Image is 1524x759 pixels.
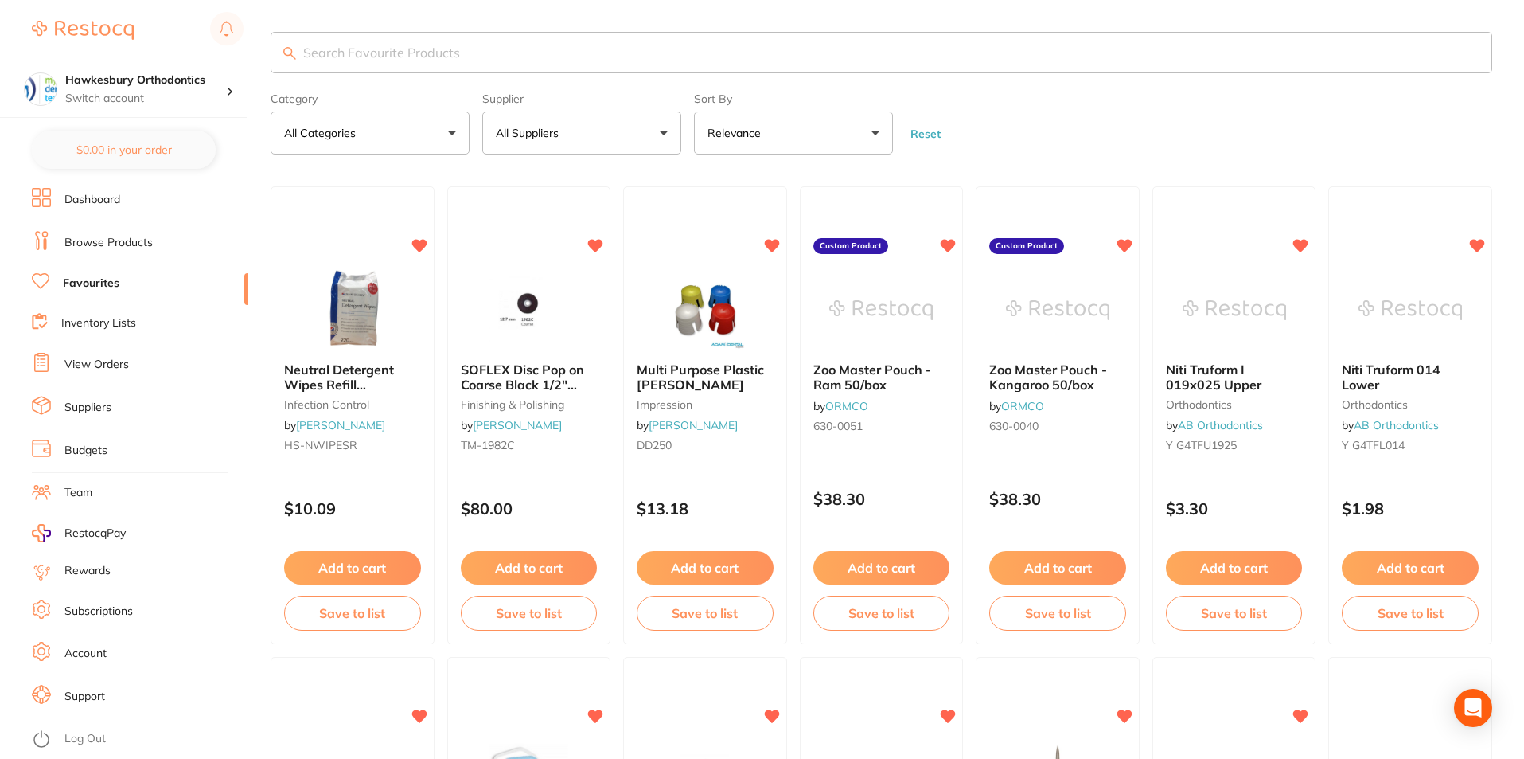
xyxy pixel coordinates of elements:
[694,112,893,155] button: Relevance
[284,398,421,411] small: infection control
[32,524,126,542] a: RestocqPay
[461,551,598,585] button: Add to cart
[64,357,129,373] a: View Orders
[1358,270,1462,350] img: Niti Truform 014 Lower
[284,125,362,141] p: All Categories
[1342,362,1479,392] b: Niti Truform 014 Lower
[482,112,681,155] button: All Suppliers
[64,192,120,208] a: Dashboard
[64,731,106,747] a: Log Out
[989,490,1126,508] p: $38.30
[813,490,950,508] p: $38.30
[284,362,419,421] span: Neutral Detergent Wipes Refill [PERSON_NAME] 220 pack
[1342,398,1479,411] small: orthodontics
[1342,362,1440,392] span: Niti Truform 014 Lower
[64,689,105,705] a: Support
[271,112,470,155] button: All Categories
[1342,596,1479,631] button: Save to list
[461,362,598,392] b: SOFLEX Disc Pop on Coarse Black 1/2" 12.7mm Pack of 85
[637,362,764,392] span: Multi Purpose Plastic [PERSON_NAME]
[637,362,774,392] b: Multi Purpose Plastic Dappen
[637,551,774,585] button: Add to cart
[25,73,57,105] img: Hawkesbury Orthodontics
[1178,418,1263,432] a: AB Orthodontics
[64,604,133,620] a: Subscriptions
[496,125,565,141] p: All Suppliers
[64,485,92,501] a: Team
[1166,418,1263,432] span: by
[461,398,598,411] small: finishing & polishing
[32,21,134,40] img: Restocq Logo
[64,563,111,579] a: Rewards
[461,596,598,631] button: Save to list
[1166,438,1237,452] span: Y G4TFU1925
[637,499,774,518] p: $13.18
[296,418,385,432] a: [PERSON_NAME]
[64,526,126,542] span: RestocqPay
[473,418,562,432] a: [PERSON_NAME]
[271,92,470,105] label: Category
[284,362,421,392] b: Neutral Detergent Wipes Refill HENRY SCHEIN 220 pack
[1183,270,1286,350] img: Niti Truform I 019x025 Upper
[461,438,515,452] span: TM-1982C
[813,362,950,392] b: Zoo Master Pouch - Ram 50/box
[637,438,672,452] span: DD250
[1454,689,1492,727] div: Open Intercom Messenger
[694,92,893,105] label: Sort By
[637,596,774,631] button: Save to list
[64,400,111,416] a: Suppliers
[32,727,243,753] button: Log Out
[301,270,404,350] img: Neutral Detergent Wipes Refill HENRY SCHEIN 220 pack
[461,418,562,432] span: by
[1166,596,1303,631] button: Save to list
[989,419,1039,433] span: 630-0040
[284,418,385,432] span: by
[989,596,1126,631] button: Save to list
[989,551,1126,585] button: Add to cart
[813,238,888,254] label: Custom Product
[813,596,950,631] button: Save to list
[32,524,51,542] img: RestocqPay
[63,276,119,291] a: Favourites
[653,270,757,350] img: Multi Purpose Plastic Dappen
[477,270,580,350] img: SOFLEX Disc Pop on Coarse Black 1/2" 12.7mm Pack of 85
[482,92,681,105] label: Supplier
[1001,399,1044,413] a: ORMCO
[65,72,226,88] h4: Hawkesbury Orthodontics
[64,235,153,251] a: Browse Products
[64,443,107,459] a: Budgets
[461,362,584,407] span: SOFLEX Disc Pop on Coarse Black 1/2" 12.7mm Pack of 85
[989,362,1126,392] b: Zoo Master Pouch - Kangaroo 50/box
[61,315,136,331] a: Inventory Lists
[1166,362,1303,392] b: Niti Truform I 019x025 Upper
[649,418,738,432] a: [PERSON_NAME]
[271,32,1492,73] input: Search Favourite Products
[637,398,774,411] small: impression
[64,646,107,662] a: Account
[1166,398,1303,411] small: orthodontics
[989,238,1064,254] label: Custom Product
[989,362,1107,392] span: Zoo Master Pouch - Kangaroo 50/box
[1354,418,1439,432] a: AB Orthodontics
[1342,438,1405,452] span: Y G4TFL014
[284,499,421,518] p: $10.09
[813,551,950,585] button: Add to cart
[1166,551,1303,585] button: Add to cart
[1166,499,1303,518] p: $3.30
[461,499,598,518] p: $80.00
[637,418,738,432] span: by
[1166,362,1261,392] span: Niti Truform I 019x025 Upper
[1342,551,1479,585] button: Add to cart
[707,125,767,141] p: Relevance
[813,419,863,433] span: 630-0051
[284,438,357,452] span: HS-NWIPESR
[284,596,421,631] button: Save to list
[1342,418,1439,432] span: by
[906,127,945,141] button: Reset
[65,91,226,107] p: Switch account
[813,399,868,413] span: by
[813,362,931,392] span: Zoo Master Pouch - Ram 50/box
[829,270,933,350] img: Zoo Master Pouch - Ram 50/box
[32,131,216,169] button: $0.00 in your order
[825,399,868,413] a: ORMCO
